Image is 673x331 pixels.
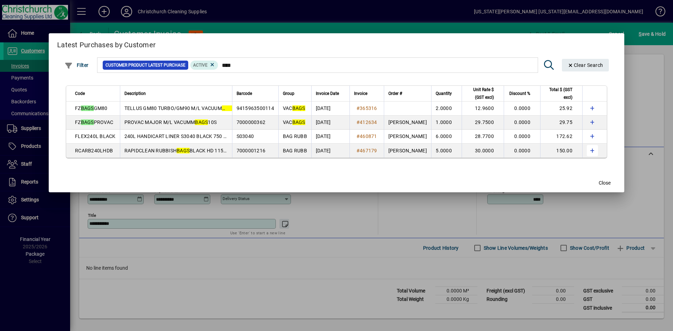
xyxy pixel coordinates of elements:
[354,104,380,112] a: #365316
[384,116,431,130] td: [PERSON_NAME]
[316,90,339,97] span: Invoice Date
[63,59,90,71] button: Filter
[311,116,349,130] td: [DATE]
[75,148,113,153] span: RCARB240LHDB
[283,90,294,97] span: Group
[49,33,624,54] h2: Latest Purchases by Customer
[562,59,609,71] button: Clear
[124,148,325,153] span: RAPIDCLEAN RUBBISH BLACK HD 1150MM X 1400MM X 50MU 240L 30S - WB1150
[593,177,616,189] button: Close
[354,132,380,140] a: #460871
[75,133,116,139] span: FLEX240L BLACK
[360,105,377,111] span: 365316
[356,148,360,153] span: #
[540,144,582,158] td: 150.00
[384,144,431,158] td: [PERSON_NAME]
[75,90,116,97] div: Code
[237,105,274,111] span: 9415963500114
[504,102,540,116] td: 0.0000
[360,148,377,153] span: 467179
[75,119,113,125] span: FZ PROVAC
[283,90,307,97] div: Group
[316,90,345,97] div: Invoice Date
[360,133,377,139] span: 460871
[283,105,305,111] span: VAC
[177,148,190,153] em: BAGS
[356,105,360,111] span: #
[354,90,367,97] span: Invoice
[311,144,349,158] td: [DATE]
[388,90,402,97] span: Order #
[431,102,462,116] td: 2.0000
[540,116,582,130] td: 29.75
[354,90,380,97] div: Invoice
[283,133,307,139] span: BAG RUBB
[466,86,494,101] span: Unit Rate $ (GST excl)
[237,148,266,153] span: 7000001216
[237,90,252,97] span: Barcode
[311,102,349,116] td: [DATE]
[509,90,530,97] span: Discount %
[545,86,579,101] div: Total $ (GST excl)
[431,116,462,130] td: 1.0000
[436,90,458,97] div: Quantity
[237,133,254,139] span: S03040
[431,130,462,144] td: 6.0000
[283,119,305,125] span: VAC
[190,61,218,70] mat-chip: Product Activation Status: Active
[462,116,504,130] td: 29.7500
[237,119,266,125] span: 7000000362
[360,119,377,125] span: 412634
[540,102,582,116] td: 25.92
[431,144,462,158] td: 5.0000
[292,119,305,125] em: BAGS
[124,133,275,139] span: 240L HANDICART LINER S3040 BLACK 750 X 375 X 1500 X 40 25S
[283,148,307,153] span: BAG RUBB
[195,119,208,125] em: BAGS
[81,119,94,125] em: BAGS
[599,179,611,187] span: Close
[508,90,537,97] div: Discount %
[354,118,380,126] a: #412634
[462,130,504,144] td: 28.7700
[311,130,349,144] td: [DATE]
[64,62,89,68] span: Filter
[567,62,603,68] span: Clear Search
[81,105,94,111] em: BAGS
[356,133,360,139] span: #
[504,116,540,130] td: 0.0000
[384,130,431,144] td: [PERSON_NAME]
[124,90,146,97] span: Description
[222,105,235,111] em: BAGS
[75,105,108,111] span: FZ GM80
[124,105,256,111] span: TELLUS GM80 TURBO/GM90 M/L VACUUM 5S - F050
[462,144,504,158] td: 30.0000
[354,147,380,154] a: #467179
[124,119,217,125] span: PROVAC MAJOR M/L VACUMM 10S
[504,144,540,158] td: 0.0000
[292,105,305,111] em: BAGS
[388,90,427,97] div: Order #
[466,86,500,101] div: Unit Rate $ (GST excl)
[540,130,582,144] td: 172.62
[75,90,85,97] span: Code
[356,119,360,125] span: #
[436,90,452,97] span: Quantity
[545,86,572,101] span: Total $ (GST excl)
[193,63,208,68] span: Active
[237,90,274,97] div: Barcode
[124,90,228,97] div: Description
[106,62,185,69] span: Customer Product Latest Purchase
[504,130,540,144] td: 0.0000
[462,102,504,116] td: 12.9600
